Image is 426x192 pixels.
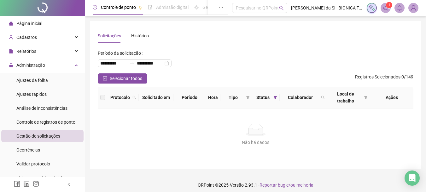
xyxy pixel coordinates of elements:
span: Controle de registros de ponto [16,120,75,125]
span: ellipsis [219,5,223,9]
span: file [9,49,13,53]
span: search [132,96,136,99]
span: Registros Selecionados [355,74,400,79]
span: Gestão de férias [202,5,234,10]
span: Tipo [223,94,243,101]
span: clock-circle [93,5,97,9]
span: Local de trabalho [330,90,361,104]
span: user-add [9,35,13,40]
span: Status [255,94,271,101]
span: Ajustes da folha [16,78,48,83]
span: linkedin [23,181,30,187]
span: filter [363,89,369,106]
span: Colaborador [282,94,318,101]
div: Ações [373,94,411,101]
span: swap-right [129,61,134,66]
img: sparkle-icon.fc2bf0ac1784a2077858766a79e2daf3.svg [368,4,375,11]
span: Gestão de solicitações [16,133,60,139]
span: Análise de inconsistências [16,106,67,111]
span: Link para registro rápido [16,175,64,180]
div: Open Intercom Messenger [405,170,420,186]
div: Histórico [131,32,149,39]
th: Hora [205,87,220,108]
div: Solicitações [98,32,121,39]
span: filter [364,96,368,99]
span: Admissão digital [156,5,189,10]
span: filter [245,93,251,102]
span: Relatórios [16,49,36,54]
span: Ajustes rápidos [16,92,47,97]
span: filter [246,96,250,99]
span: pushpin [138,6,142,9]
span: search [321,96,325,99]
span: Versão [230,183,244,188]
span: Selecionar todos [110,75,142,82]
span: filter [273,96,277,99]
span: sun [194,5,199,9]
span: Validar protocolo [16,161,50,166]
span: notification [383,5,388,11]
label: Período da solicitação [98,48,145,58]
span: [PERSON_NAME] da Si - BIONICA TRANSPORTE E TURISMO MARÍTIMO REGIONAL LTDA [291,4,363,11]
span: Reportar bug e/ou melhoria [260,183,313,188]
span: Ocorrências [16,147,40,152]
span: facebook [14,181,20,187]
sup: 1 [386,2,392,8]
span: 1 [388,3,390,7]
th: Solicitado em [139,87,173,108]
span: file-done [148,5,152,9]
span: Cadastros [16,35,37,40]
button: Selecionar todos [98,73,147,84]
span: to [129,61,134,66]
th: Período [173,87,205,108]
span: Protocolo [110,94,130,101]
img: 13133 [409,3,418,13]
div: Não há dados [105,139,406,146]
span: instagram [33,181,39,187]
span: search [320,93,326,102]
span: search [279,6,284,10]
span: Página inicial [16,21,42,26]
span: left [67,182,71,187]
span: : 0 / 149 [355,73,413,84]
span: lock [9,63,13,67]
span: Administração [16,63,45,68]
span: home [9,21,13,26]
span: bell [397,5,402,11]
span: check-square [103,76,107,81]
span: filter [272,93,278,102]
span: search [131,93,137,102]
span: Controle de ponto [101,5,136,10]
